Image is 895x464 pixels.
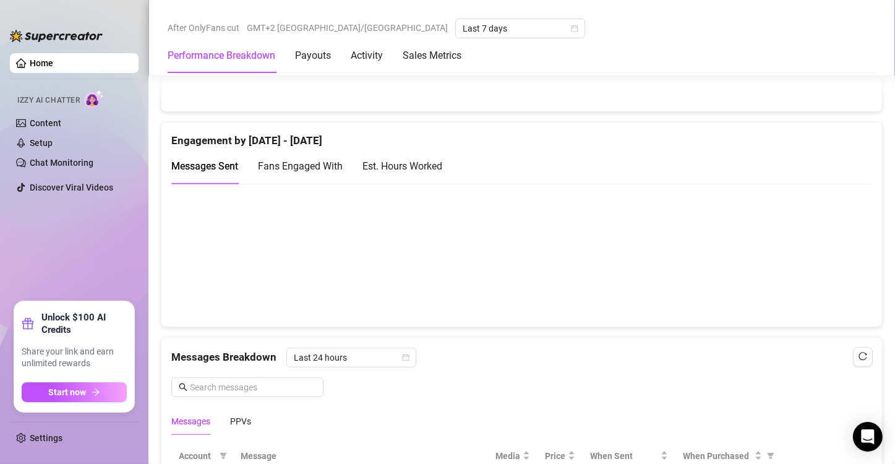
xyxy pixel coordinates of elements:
span: reload [859,352,867,361]
a: Discover Viral Videos [30,183,113,192]
span: Media [495,449,520,463]
div: PPVs [230,415,251,428]
span: Price [545,449,565,463]
div: Messages Breakdown [171,348,872,367]
span: After OnlyFans cut [168,19,239,37]
a: Chat Monitoring [30,158,93,168]
a: Setup [30,138,53,148]
span: Last 24 hours [294,348,409,367]
div: Open Intercom Messenger [853,422,883,452]
span: Fans Engaged With [258,160,343,172]
a: Content [30,118,61,128]
img: logo-BBDzfeDw.svg [10,30,103,42]
div: Payouts [295,48,331,63]
div: Messages [171,415,210,428]
span: filter [767,452,774,460]
span: arrow-right [92,388,100,397]
a: Home [30,58,53,68]
input: Search messages [190,380,316,394]
span: search [179,383,187,392]
img: AI Chatter [85,90,104,108]
span: Last 7 days [463,19,578,38]
strong: Unlock $100 AI Credits [41,311,127,336]
div: Activity [351,48,383,63]
div: Sales Metrics [403,48,461,63]
span: GMT+2 [GEOGRAPHIC_DATA]/[GEOGRAPHIC_DATA] [247,19,448,37]
span: Start now [49,387,87,397]
span: Account [179,449,215,463]
div: Performance Breakdown [168,48,275,63]
span: calendar [402,354,409,361]
span: Share your link and earn unlimited rewards [22,346,127,370]
div: Engagement by [DATE] - [DATE] [171,122,872,149]
button: Start nowarrow-right [22,382,127,402]
span: Izzy AI Chatter [17,95,80,106]
span: filter [220,452,227,460]
span: When Purchased [683,449,752,463]
span: gift [22,317,34,330]
a: Settings [30,433,62,443]
span: Messages Sent [171,160,238,172]
span: When Sent [590,449,658,463]
span: calendar [571,25,578,32]
div: Est. Hours Worked [362,158,442,174]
